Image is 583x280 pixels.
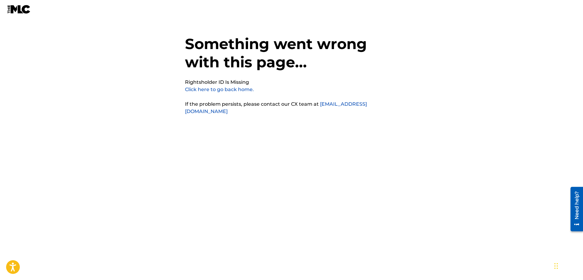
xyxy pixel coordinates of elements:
a: Click here to go back home. [185,87,254,92]
div: Drag [554,257,558,275]
h1: Something went wrong with this page... [185,35,398,79]
p: If the problem persists, please contact our CX team at [185,101,398,115]
pre: Rightsholder ID Is Missing [185,79,249,86]
iframe: Resource Center [566,185,583,234]
a: [EMAIL_ADDRESS][DOMAIN_NAME] [185,101,367,114]
iframe: Chat Widget [553,251,583,280]
img: MLC Logo [7,5,31,14]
